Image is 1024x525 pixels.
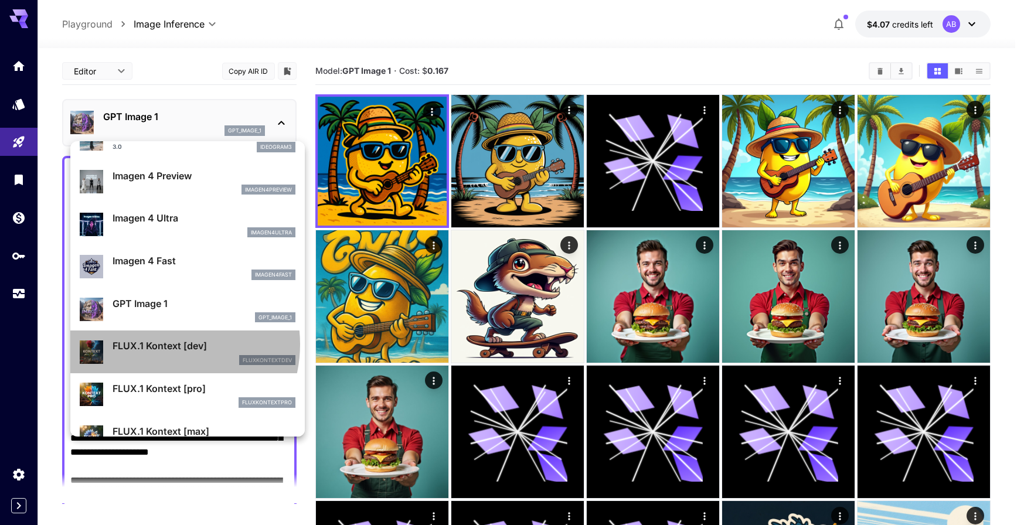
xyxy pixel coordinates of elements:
p: gpt_image_1 [258,313,292,322]
div: FLUX.1 Kontext [max] [80,420,295,455]
p: FLUX.1 Kontext [max] [113,424,295,438]
div: GPT Image 1gpt_image_1 [80,292,295,328]
p: Imagen 4 Ultra [113,211,295,225]
p: fluxkontextdev [243,356,292,364]
p: imagen4fast [255,271,292,279]
div: Imagen 4 Previewimagen4preview [80,164,295,200]
p: Imagen 4 Preview [113,169,295,183]
div: Imagen 4 Ultraimagen4ultra [80,206,295,242]
p: fluxkontextpro [242,398,292,407]
p: FLUX.1 Kontext [pro] [113,381,295,396]
p: ideogram3 [260,143,292,151]
p: imagen4ultra [251,229,292,237]
div: Imagen 4 Fastimagen4fast [80,249,295,285]
div: FLUX.1 Kontext [pro]fluxkontextpro [80,377,295,412]
div: FLUX.1 Kontext [dev]fluxkontextdev [80,334,295,370]
p: 3.0 [113,142,122,151]
p: imagen4preview [245,186,292,194]
p: Imagen 4 Fast [113,254,295,268]
p: GPT Image 1 [113,296,295,311]
p: FLUX.1 Kontext [dev] [113,339,295,353]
